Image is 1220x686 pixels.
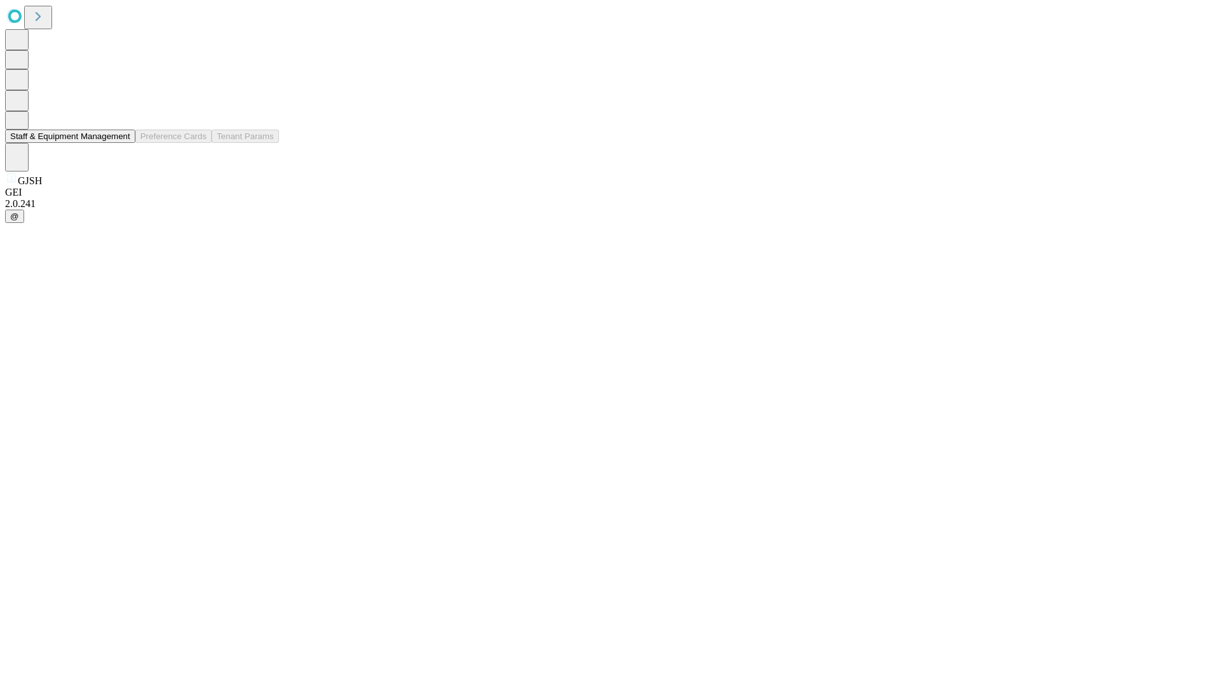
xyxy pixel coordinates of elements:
[212,130,279,143] button: Tenant Params
[5,198,1215,210] div: 2.0.241
[5,187,1215,198] div: GEI
[5,210,24,223] button: @
[18,175,42,186] span: GJSH
[135,130,212,143] button: Preference Cards
[10,212,19,221] span: @
[5,130,135,143] button: Staff & Equipment Management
